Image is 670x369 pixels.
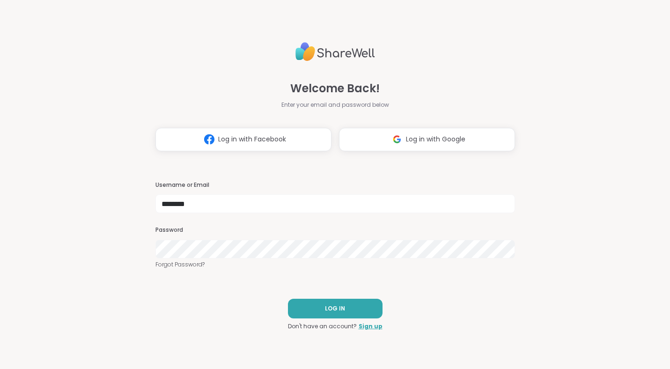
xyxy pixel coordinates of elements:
[339,128,515,151] button: Log in with Google
[281,101,389,109] span: Enter your email and password below
[155,260,515,269] a: Forgot Password?
[155,128,331,151] button: Log in with Facebook
[200,131,218,148] img: ShareWell Logomark
[406,134,465,144] span: Log in with Google
[218,134,286,144] span: Log in with Facebook
[325,304,345,313] span: LOG IN
[290,80,380,97] span: Welcome Back!
[155,226,515,234] h3: Password
[288,322,357,331] span: Don't have an account?
[155,181,515,189] h3: Username or Email
[388,131,406,148] img: ShareWell Logomark
[295,38,375,65] img: ShareWell Logo
[288,299,383,318] button: LOG IN
[359,322,383,331] a: Sign up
